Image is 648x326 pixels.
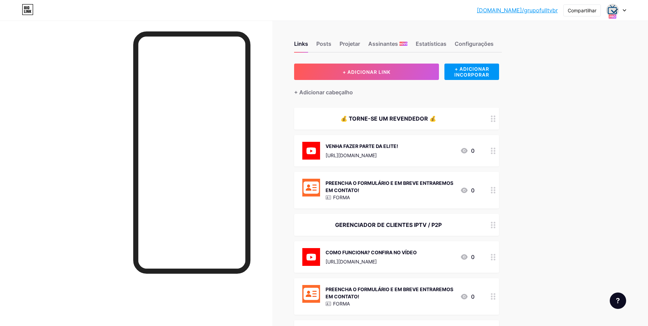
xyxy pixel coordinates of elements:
div: PREENCHA O FORMULÁRIO E EM BREVE ENTRAREMOS EM CONTATO! [326,286,455,300]
div: VENHA FAZER PARTE DA ELITE! [326,142,398,150]
div: GERENCIADOR DE CLIENTES IPTV / P2P [302,221,474,229]
font: 0 [471,147,474,155]
div: PREENCHA O FORMULÁRIO E EM BREVE ENTRAREMOS EM CONTATO! [326,179,455,194]
div: + Adicionar cabeçalho [294,88,353,96]
div: Configurações [455,40,494,52]
div: COMO FUNCIONA? CONFIRA NO VÍDEO [326,249,417,256]
div: [URL][DOMAIN_NAME] [326,152,398,159]
font: Assinantes [368,40,398,48]
img: grupofulltvbr [606,4,619,17]
img: VENHA FAZER PARTE DA ELITE! [302,142,320,160]
p: FORMA [333,300,350,307]
div: + ADICIONAR INCORPORAR [444,64,499,80]
button: + ADICIONAR LINK [294,64,439,80]
div: Posts [316,40,331,52]
font: 0 [471,253,474,261]
img: COMO FUNCIONA? CONFIRA NO VÍDEO [302,248,320,266]
span: + ADICIONAR LINK [343,69,390,75]
span: NOVO [399,42,408,46]
img: PREENCHA O FORMULÁRIO E EM BREVE ENTRAREMOS EM CONTATO! [302,285,320,303]
div: Compartilhar [568,7,596,14]
a: [DOMAIN_NAME]/grupofulltvbr [477,6,558,14]
div: Estatísticas [416,40,446,52]
div: Projetar [340,40,360,52]
font: 0 [471,293,474,301]
div: [URL][DOMAIN_NAME] [326,258,417,265]
p: FORMA [333,194,350,201]
div: 💰 TORNE-SE UM REVENDEDOR 💰 [302,114,474,123]
img: PREENCHA O FORMULÁRIO E EM BREVE ENTRAREMOS EM CONTATO! [302,179,320,196]
div: Links [294,40,308,52]
font: 0 [471,186,474,194]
